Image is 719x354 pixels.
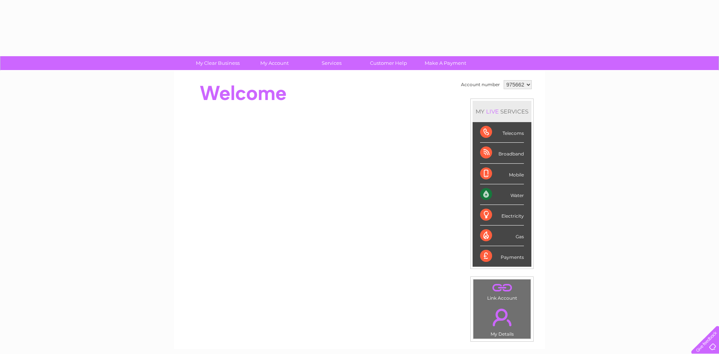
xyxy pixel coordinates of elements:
[415,56,476,70] a: Make A Payment
[485,108,500,115] div: LIVE
[480,205,524,226] div: Electricity
[244,56,306,70] a: My Account
[475,281,529,294] a: .
[459,78,502,91] td: Account number
[480,164,524,184] div: Mobile
[480,184,524,205] div: Water
[480,226,524,246] div: Gas
[358,56,419,70] a: Customer Help
[475,304,529,330] a: .
[301,56,362,70] a: Services
[480,122,524,143] div: Telecoms
[473,302,531,339] td: My Details
[473,101,531,122] div: MY SERVICES
[480,143,524,163] div: Broadband
[480,246,524,266] div: Payments
[473,279,531,303] td: Link Account
[187,56,249,70] a: My Clear Business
